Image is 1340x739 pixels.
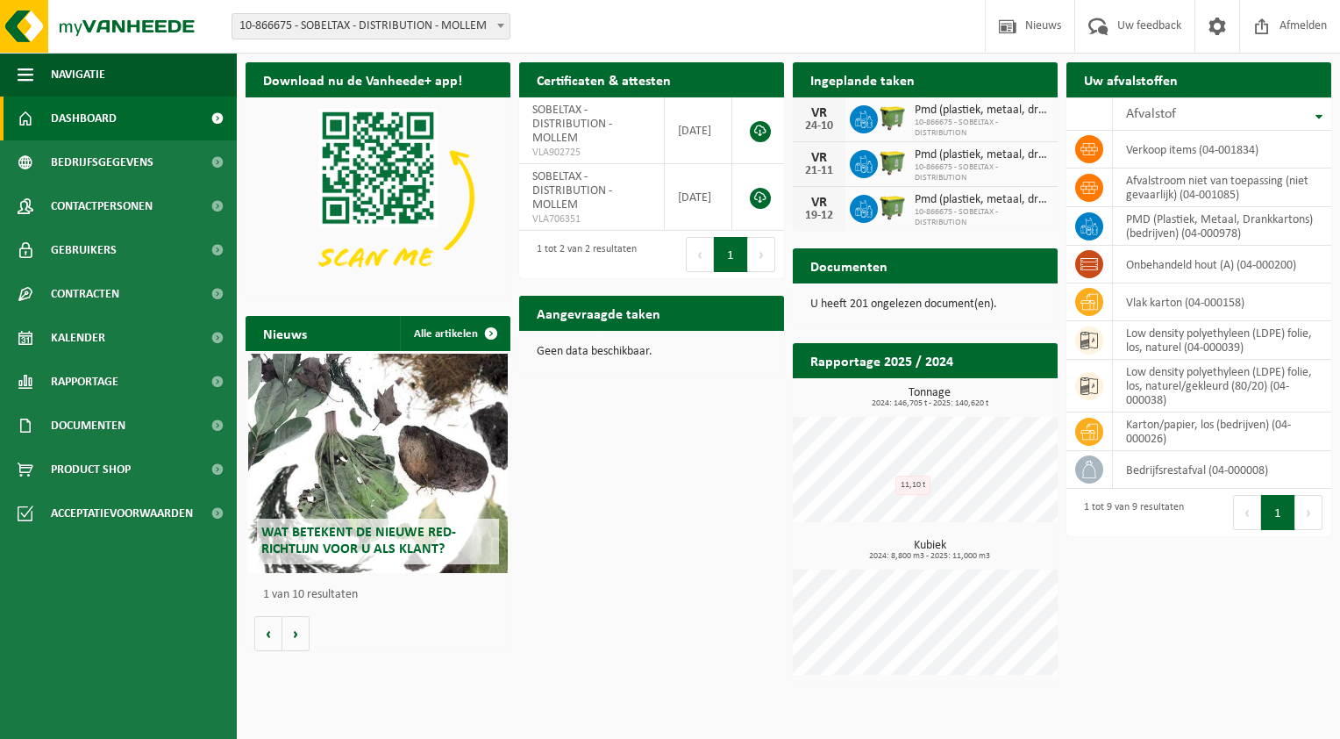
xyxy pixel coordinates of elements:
[528,235,637,274] div: 1 tot 2 van 2 resultaten
[261,526,456,556] span: Wat betekent de nieuwe RED-richtlijn voor u als klant?
[802,165,837,177] div: 21-11
[532,212,651,226] span: VLA706351
[51,316,105,360] span: Kalender
[1075,493,1184,532] div: 1 tot 9 van 9 resultaten
[802,151,837,165] div: VR
[246,62,480,97] h2: Download nu de Vanheede+ app!
[51,272,119,316] span: Contracten
[810,298,1040,311] p: U heeft 201 ongelezen document(en).
[878,147,908,177] img: WB-1100-HPE-GN-50
[802,399,1058,408] span: 2024: 146,705 t - 2025: 140,620 t
[793,62,932,97] h2: Ingeplande taken
[246,97,510,297] img: Download de VHEPlus App
[519,296,678,330] h2: Aangevraagde taken
[51,97,117,140] span: Dashboard
[1113,413,1331,451] td: karton/papier, los (bedrijven) (04-000026)
[246,316,324,350] h2: Nieuws
[793,343,971,377] h2: Rapportage 2025 / 2024
[927,377,1056,413] a: Bekijk rapportage
[1066,62,1195,97] h2: Uw afvalstoffen
[1113,246,1331,283] td: onbehandeld hout (A) (04-000200)
[1113,451,1331,489] td: bedrijfsrestafval (04-000008)
[802,540,1058,561] h3: Kubiek
[878,192,908,222] img: WB-1100-HPE-GN-50
[400,316,509,351] a: Alle artikelen
[915,118,1049,139] span: 10-866675 - SOBELTAX - DISTRIBUTION
[748,237,775,272] button: Next
[915,148,1049,162] span: Pmd (plastiek, metaal, drankkartons) (bedrijven)
[519,62,688,97] h2: Certificaten & attesten
[802,210,837,222] div: 19-12
[51,404,125,448] span: Documenten
[1113,207,1331,246] td: PMD (Plastiek, Metaal, Drankkartons) (bedrijven) (04-000978)
[915,162,1049,183] span: 10-866675 - SOBELTAX - DISTRIBUTION
[802,196,837,210] div: VR
[1113,169,1331,207] td: afvalstroom niet van toepassing (niet gevaarlijk) (04-001085)
[665,97,732,164] td: [DATE]
[1113,360,1331,413] td: low density polyethyleen (LDPE) folie, los, naturel/gekleurd (80/20) (04-000038)
[878,103,908,133] img: WB-1100-HPE-GN-50
[263,589,502,601] p: 1 van 10 resultaten
[915,193,1049,207] span: Pmd (plastiek, metaal, drankkartons) (bedrijven)
[51,360,118,404] span: Rapportage
[254,616,282,651] button: Vorige
[51,140,153,184] span: Bedrijfsgegevens
[1126,107,1176,121] span: Afvalstof
[51,448,131,491] span: Product Shop
[537,346,766,358] p: Geen data beschikbaar.
[232,13,510,39] span: 10-866675 - SOBELTAX - DISTRIBUTION - MOLLEM
[1233,495,1261,530] button: Previous
[282,616,310,651] button: Volgende
[248,354,508,573] a: Wat betekent de nieuwe RED-richtlijn voor u als klant?
[714,237,748,272] button: 1
[1113,321,1331,360] td: low density polyethyleen (LDPE) folie, los, naturel (04-000039)
[51,184,153,228] span: Contactpersonen
[895,476,930,495] div: 11,10 t
[532,146,651,160] span: VLA902725
[793,248,905,283] h2: Documenten
[915,104,1049,118] span: Pmd (plastiek, metaal, drankkartons) (bedrijven)
[665,164,732,231] td: [DATE]
[1295,495,1322,530] button: Next
[686,237,714,272] button: Previous
[1113,283,1331,321] td: vlak karton (04-000158)
[802,387,1058,408] h3: Tonnage
[51,228,117,272] span: Gebruikers
[51,491,193,535] span: Acceptatievoorwaarden
[51,53,105,97] span: Navigatie
[532,104,612,145] span: SOBELTAX - DISTRIBUTION - MOLLEM
[802,552,1058,561] span: 2024: 8,800 m3 - 2025: 11,000 m3
[1261,495,1295,530] button: 1
[1113,131,1331,169] td: verkoop items (04-001834)
[532,170,612,212] span: SOBELTAX - DISTRIBUTION - MOLLEM
[802,106,837,120] div: VR
[802,120,837,133] div: 24-10
[915,207,1049,228] span: 10-866675 - SOBELTAX - DISTRIBUTION
[232,14,510,39] span: 10-866675 - SOBELTAX - DISTRIBUTION - MOLLEM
